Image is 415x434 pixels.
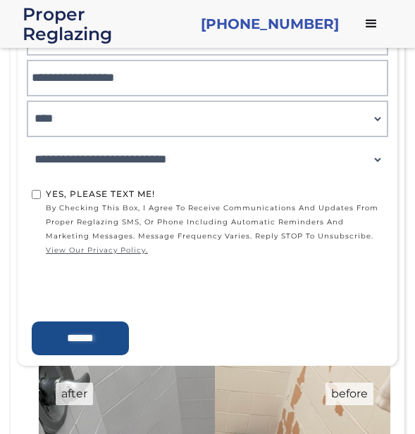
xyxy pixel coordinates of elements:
[32,261,246,316] iframe: reCAPTCHA
[23,4,190,44] a: home
[46,187,383,201] div: Yes, Please text me!
[350,3,392,45] div: menu
[23,4,190,44] div: Proper Reglazing
[46,243,383,257] a: view our privacy policy.
[201,14,339,34] a: [PHONE_NUMBER]
[32,190,41,199] input: Yes, Please text me!by checking this box, I agree to receive communications and updates from Prop...
[46,201,383,257] span: by checking this box, I agree to receive communications and updates from Proper Reglazing SMS, or...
